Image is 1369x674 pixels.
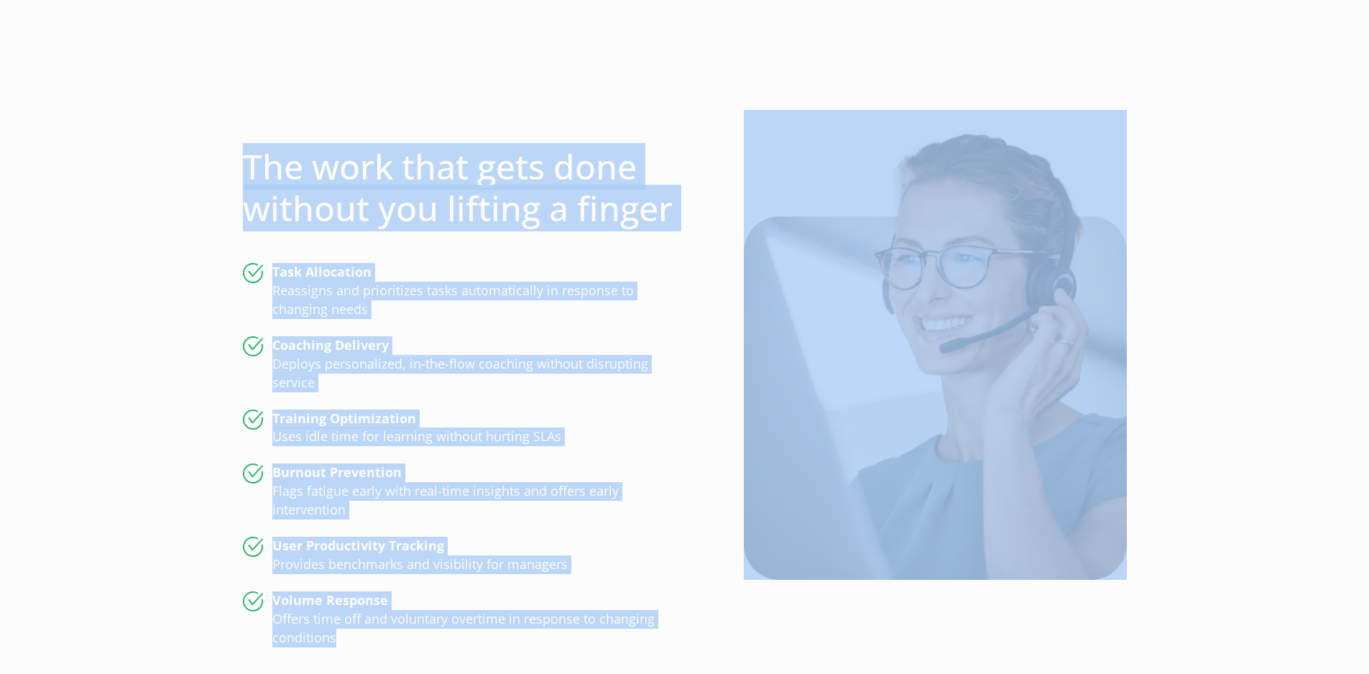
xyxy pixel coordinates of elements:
strong: Coaching Delivery [272,336,389,354]
strong: Volume Response [272,591,388,609]
li: Offers time off and voluntary overtime in response to changing conditions [243,591,685,647]
img: Female contact center employee smiling with her headset on [744,110,1127,581]
strong: Task Allocation [272,263,372,280]
li: Uses idle time for learning without hurting SLAs [243,410,685,447]
strong: User Productivity Tracking [272,537,444,554]
li: Reassigns and prioritizes tasks automatically in response to changing needs [243,263,685,319]
li: Deploys personalized, in-the-flow coaching without disrupting service [243,336,685,392]
strong: Training Optimization [272,410,416,427]
li: Provides benchmarks and visibility for managers [243,537,685,574]
strong: Burnout Prevention [272,463,402,481]
li: Flags fatigue early with real-time insights and offers early intervention [243,463,685,520]
h2: The work that gets done without you lifting a finger [243,146,685,228]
